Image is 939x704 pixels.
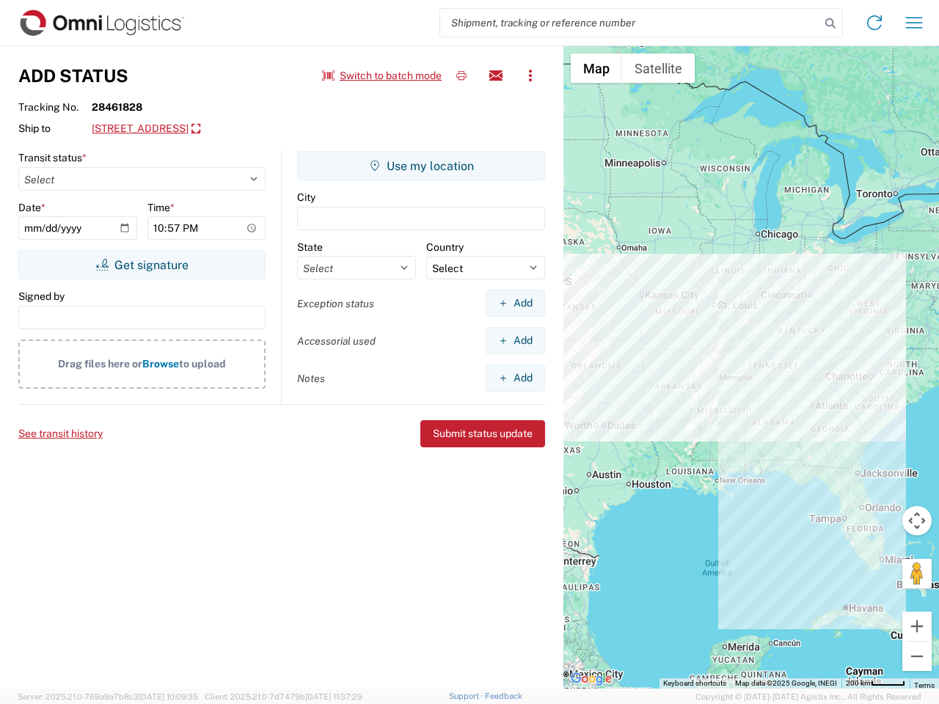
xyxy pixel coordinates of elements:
[622,54,695,83] button: Show satellite imagery
[486,290,545,317] button: Add
[420,420,545,447] button: Submit status update
[735,679,837,687] span: Map data ©2025 Google, INEGI
[18,692,198,701] span: Server: 2025.21.0-769a9a7b8c3
[179,358,226,370] span: to upload
[92,117,200,142] a: [STREET_ADDRESS]
[663,678,726,689] button: Keyboard shortcuts
[297,297,374,310] label: Exception status
[18,250,266,279] button: Get signature
[18,151,87,164] label: Transit status
[440,9,820,37] input: Shipment, tracking or reference number
[147,201,175,214] label: Time
[914,681,935,689] a: Terms
[297,334,376,348] label: Accessorial used
[902,612,932,641] button: Zoom in
[486,327,545,354] button: Add
[322,64,442,88] button: Switch to batch mode
[485,692,522,700] a: Feedback
[18,65,128,87] h3: Add Status
[902,559,932,588] button: Drag Pegman onto the map to open Street View
[297,372,325,385] label: Notes
[92,100,142,114] strong: 28461828
[571,54,622,83] button: Show street map
[297,151,545,180] button: Use my location
[567,670,615,689] img: Google
[426,241,464,254] label: Country
[902,642,932,671] button: Zoom out
[205,692,362,701] span: Client: 2025.21.0-7d7479b
[902,506,932,535] button: Map camera controls
[18,422,103,446] button: See transit history
[695,690,921,703] span: Copyright © [DATE]-[DATE] Agistix Inc., All Rights Reserved
[18,122,92,135] span: Ship to
[486,364,545,392] button: Add
[449,692,486,700] a: Support
[305,692,362,701] span: [DATE] 11:37:29
[297,241,323,254] label: State
[142,358,179,370] span: Browse
[139,692,198,701] span: [DATE] 10:09:35
[846,679,871,687] span: 200 km
[58,358,142,370] span: Drag files here or
[297,191,315,204] label: City
[18,100,92,114] span: Tracking No.
[18,290,65,303] label: Signed by
[567,670,615,689] a: Open this area in Google Maps (opens a new window)
[18,201,45,214] label: Date
[841,678,910,689] button: Map Scale: 200 km per 43 pixels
